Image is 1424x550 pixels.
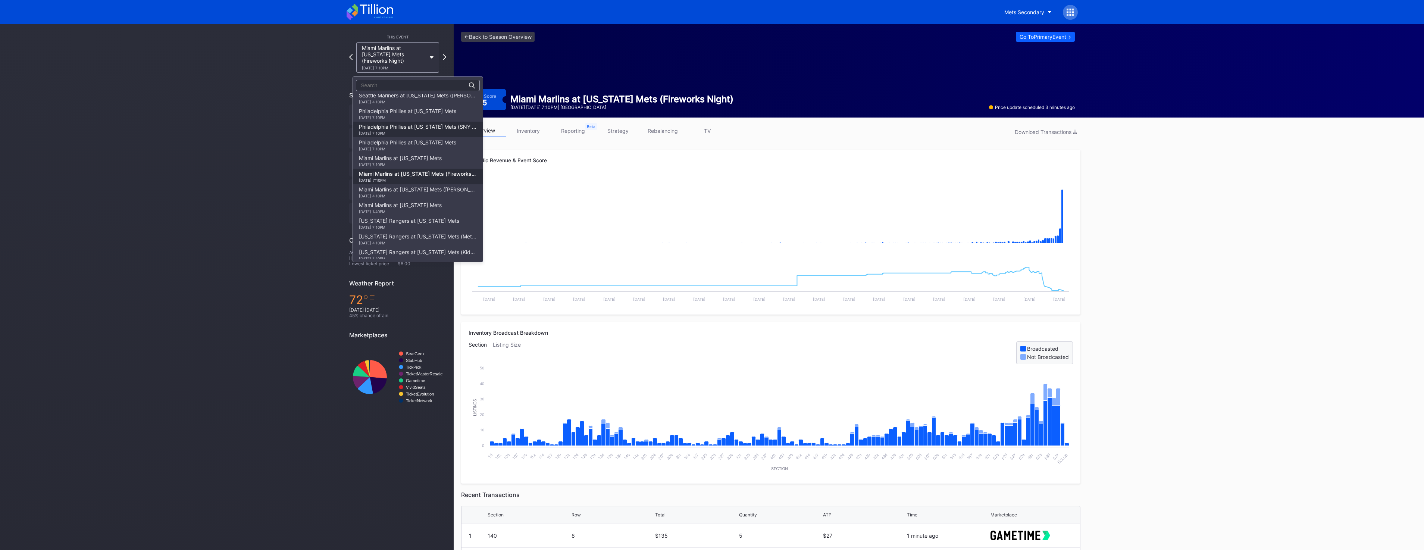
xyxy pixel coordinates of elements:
div: Miami Marlins at [US_STATE] Mets (Fireworks Night) [359,171,477,182]
div: [DATE] 7:10PM [359,115,456,120]
input: Search [361,82,426,88]
div: [DATE] 1:40PM [359,209,442,214]
div: Seattle Mariners at [US_STATE] Mets ([PERSON_NAME] Bobblehead Giveaway) [359,92,477,104]
div: [US_STATE] Rangers at [US_STATE] Mets [359,218,459,229]
div: [US_STATE] Rangers at [US_STATE] Mets (Mets Alumni Classic/Mrs. Met Taxicab [GEOGRAPHIC_DATA] Giv... [359,233,477,245]
div: [DATE] 7:10PM [359,178,477,182]
div: Philadelphia Phillies at [US_STATE] Mets [359,108,456,120]
div: [DATE] 7:10PM [359,147,456,151]
div: [DATE] 1:40PM [359,256,477,261]
div: [DATE] 7:10PM [359,225,459,229]
div: Miami Marlins at [US_STATE] Mets [359,155,442,167]
div: [DATE] 4:10PM [359,194,477,198]
div: Miami Marlins at [US_STATE] Mets ([PERSON_NAME] Giveaway) [359,186,477,198]
div: [DATE] 4:10PM [359,100,477,104]
div: [DATE] 4:10PM [359,241,477,245]
div: [US_STATE] Rangers at [US_STATE] Mets (Kids Color-In Lunchbox Giveaway) [359,249,477,261]
div: [DATE] 7:10PM [359,131,477,135]
div: Philadelphia Phillies at [US_STATE] Mets [359,139,456,151]
div: Philadelphia Phillies at [US_STATE] Mets (SNY Players Pins Featuring [PERSON_NAME], [PERSON_NAME]... [359,124,477,135]
div: Miami Marlins at [US_STATE] Mets [359,202,442,214]
div: [DATE] 7:10PM [359,162,442,167]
